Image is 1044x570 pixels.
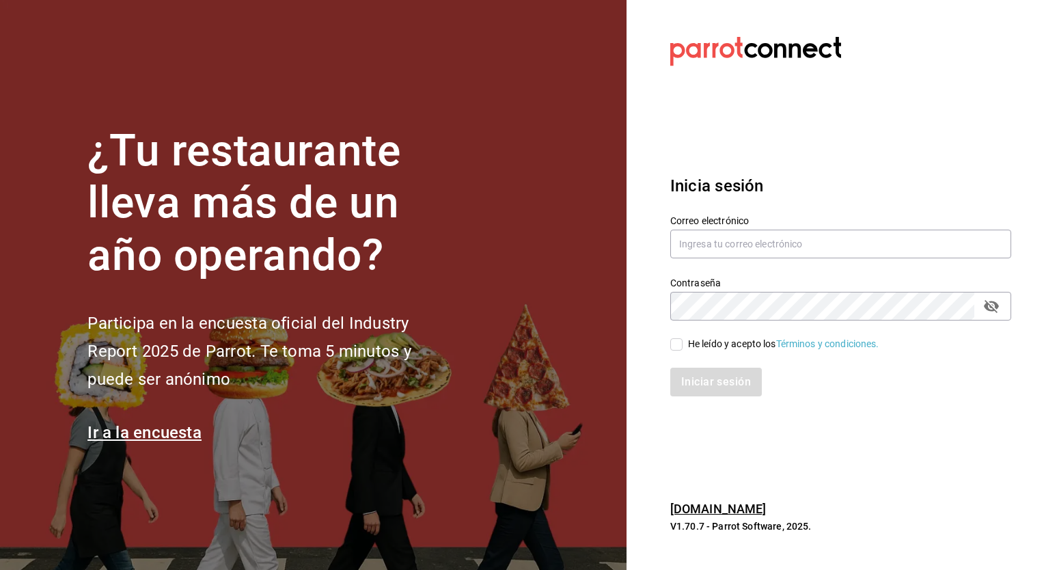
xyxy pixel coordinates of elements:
label: Contraseña [670,277,1011,287]
button: passwordField [980,295,1003,318]
div: He leído y acepto los [688,337,879,351]
a: Ir a la encuesta [87,423,202,442]
p: V1.70.7 - Parrot Software, 2025. [670,519,1011,533]
a: Términos y condiciones. [776,338,879,349]
a: [DOMAIN_NAME] [670,502,767,516]
h2: Participa en la encuesta oficial del Industry Report 2025 de Parrot. Te toma 5 minutos y puede se... [87,310,456,393]
h3: Inicia sesión [670,174,1011,198]
label: Correo electrónico [670,215,1011,225]
input: Ingresa tu correo electrónico [670,230,1011,258]
h1: ¿Tu restaurante lleva más de un año operando? [87,125,456,282]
